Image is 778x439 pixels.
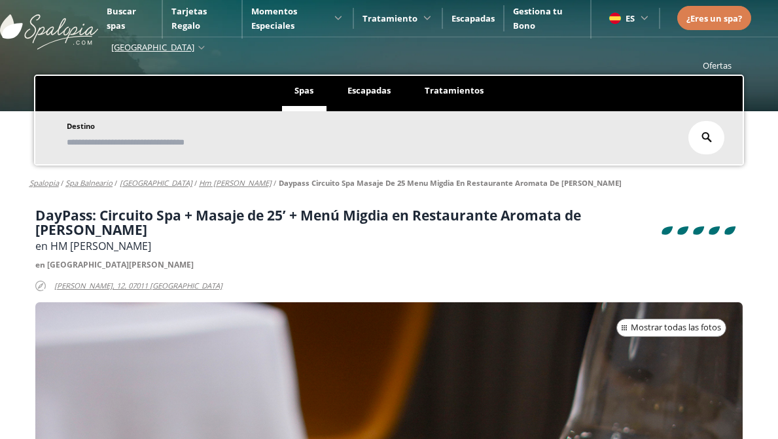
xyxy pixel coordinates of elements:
[61,178,63,188] span: /
[65,178,113,188] a: spa balneario
[274,178,276,188] span: /
[451,12,495,24] a: Escapadas
[294,84,313,96] span: Spas
[67,121,95,131] span: Destino
[107,5,136,31] a: Buscar spas
[54,279,222,294] span: [PERSON_NAME], 12. 07011 [GEOGRAPHIC_DATA]
[279,178,622,188] a: daypass circuito spa masaje de 25 menu migdia en restaurante aromata de [PERSON_NAME]
[171,5,207,31] a: Tarjetas Regalo
[199,178,272,188] a: hm [PERSON_NAME]
[35,259,194,270] span: en [GEOGRAPHIC_DATA][PERSON_NAME]
[115,178,117,188] span: /
[425,84,484,96] span: Tratamientos
[513,5,563,31] a: Gestiona tu Bono
[29,178,59,188] a: Spalopia
[347,84,391,96] span: Escapadas
[686,11,742,26] a: ¿Eres un spa?
[686,12,742,24] span: ¿Eres un spa?
[35,239,151,253] span: en HM [PERSON_NAME]
[631,321,721,334] span: Mostrar todas las fotos
[120,178,192,188] a: [GEOGRAPHIC_DATA]
[35,208,656,237] h1: DayPass: Circuito Spa + Masaje de 25’ + Menú Migdia en Restaurante Aromata de [PERSON_NAME]
[703,60,732,71] a: Ofertas
[111,41,194,53] span: [GEOGRAPHIC_DATA]
[194,178,197,188] span: /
